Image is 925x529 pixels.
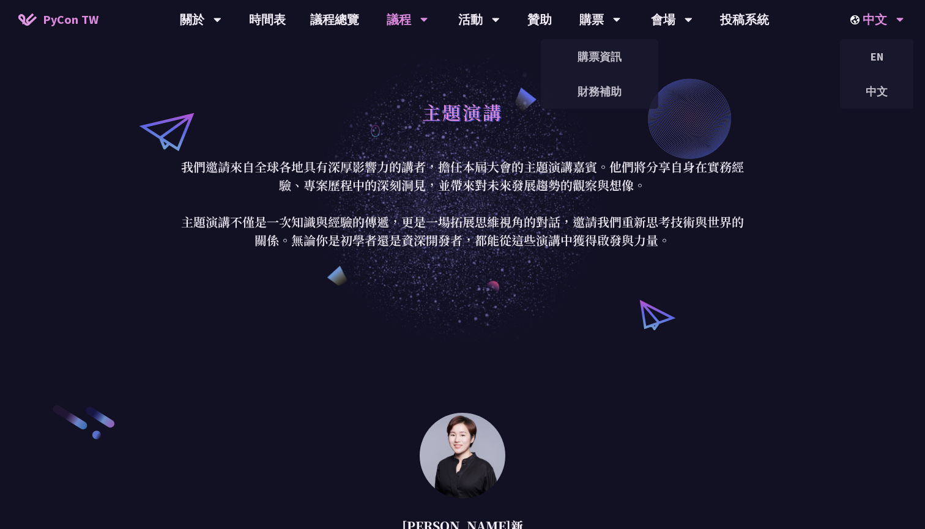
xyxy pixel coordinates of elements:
img: Home icon of PyCon TW 2025 [18,13,37,26]
a: 財務補助 [541,77,658,106]
div: 中文 [840,77,913,106]
p: 我們邀請來自全球各地具有深厚影響力的講者，擔任本屆大會的主題演講嘉賓。他們將分享自身在實務經驗、專案歷程中的深刻洞見，並帶來對未來發展趨勢的觀察與想像。 主題演講不僅是一次知識與經驗的傳遞，更是... [178,158,747,250]
div: EN [840,42,913,71]
a: 購票資訊 [541,42,658,71]
img: 林滿新 [420,413,505,498]
a: PyCon TW [6,4,111,35]
img: Locale Icon [850,15,863,24]
span: PyCon TW [43,10,98,29]
h1: 主題演講 [422,94,503,130]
